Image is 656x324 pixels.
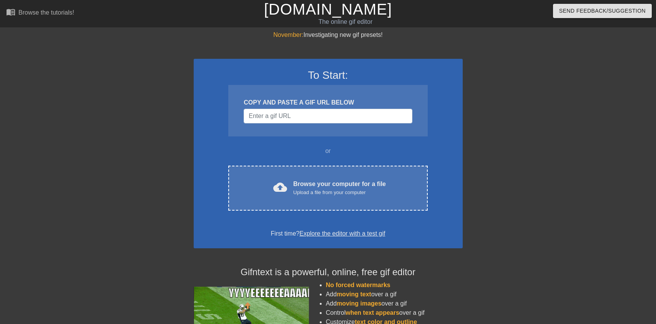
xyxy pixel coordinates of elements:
[244,98,412,107] div: COPY AND PASTE A GIF URL BELOW
[194,30,463,40] div: Investigating new gif presets!
[293,179,386,196] div: Browse your computer for a file
[326,290,463,299] li: Add over a gif
[18,9,74,16] div: Browse the tutorials!
[264,1,392,18] a: [DOMAIN_NAME]
[326,308,463,317] li: Control over a gif
[337,300,381,307] span: moving images
[326,299,463,308] li: Add over a gif
[6,7,15,17] span: menu_book
[204,69,453,82] h3: To Start:
[326,282,390,288] span: No forced watermarks
[6,7,74,19] a: Browse the tutorials!
[553,4,652,18] button: Send Feedback/Suggestion
[559,6,646,16] span: Send Feedback/Suggestion
[273,180,287,194] span: cloud_upload
[293,189,386,196] div: Upload a file from your computer
[214,146,443,156] div: or
[194,267,463,278] h4: Gifntext is a powerful, online, free gif editor
[345,309,399,316] span: when text appears
[337,291,371,297] span: moving text
[204,229,453,238] div: First time?
[299,230,385,237] a: Explore the editor with a test gif
[244,109,412,123] input: Username
[273,32,303,38] span: November:
[223,17,468,27] div: The online gif editor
